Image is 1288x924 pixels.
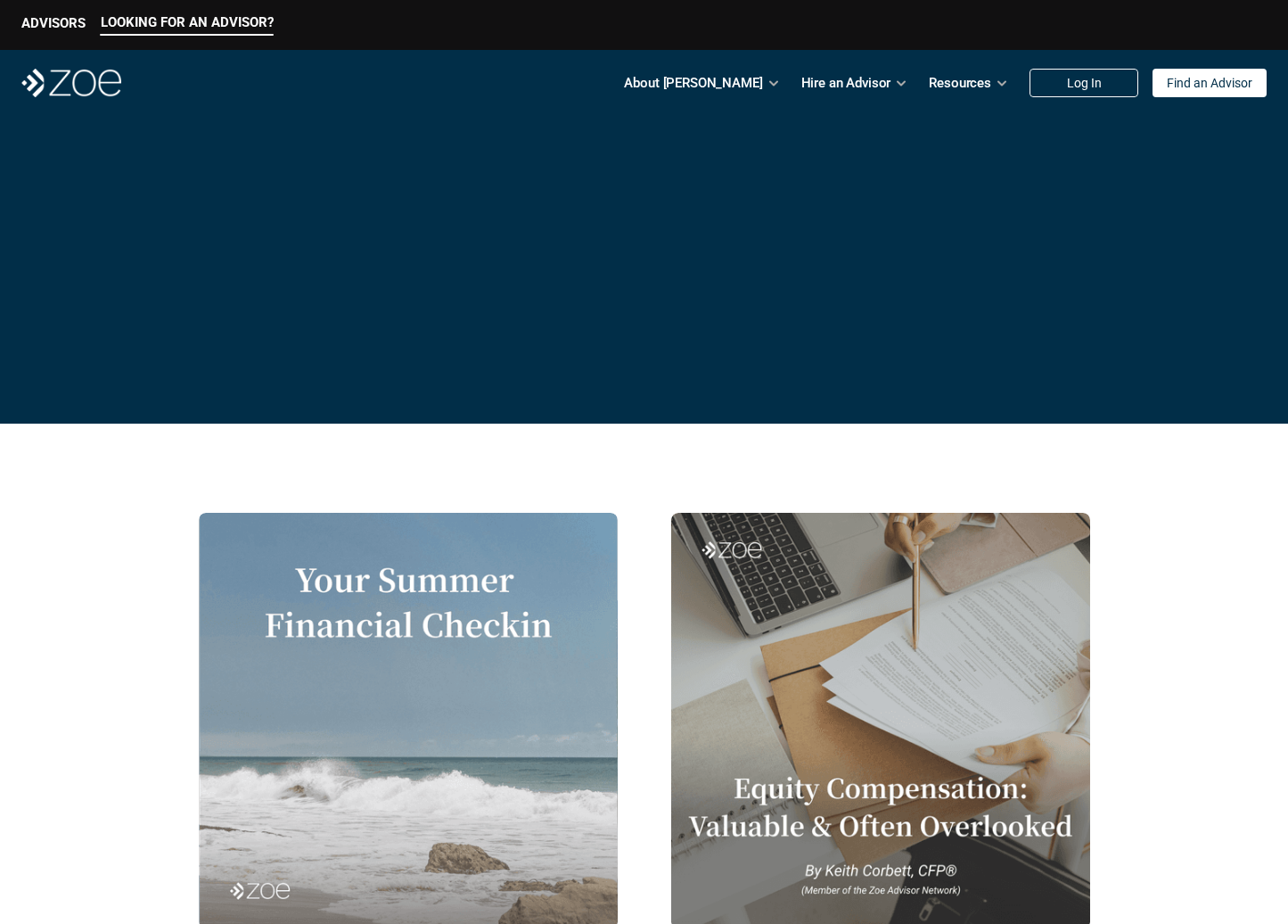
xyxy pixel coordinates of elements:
[801,70,891,96] p: Hire an Advisor
[1167,76,1252,91] p: Find an Advisor
[316,199,836,297] span: [PERSON_NAME]
[929,70,991,96] p: Resources
[1030,69,1138,97] a: Log In
[458,309,830,334] p: Original Articles for Your Financial Life
[316,205,972,291] p: Blog
[624,70,762,96] p: About [PERSON_NAME]
[1067,76,1102,91] p: Log In
[101,14,274,30] p: LOOKING FOR AN ADVISOR?
[21,15,86,31] p: ADVISORS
